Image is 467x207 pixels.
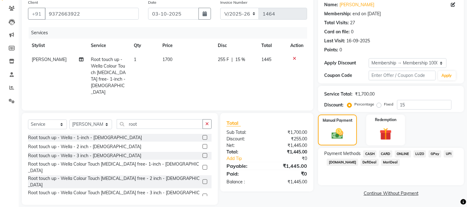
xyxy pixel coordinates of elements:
[350,20,355,26] div: 27
[28,190,200,203] div: Root touch up - Wella Colour Touch [MEDICAL_DATA] free - 3 inch - [DEMOGRAPHIC_DATA]
[267,142,312,149] div: ₹1,445.00
[319,190,463,197] a: Continue Without Payment
[29,27,312,39] div: Services
[134,57,136,62] span: 1
[444,150,453,158] span: UPI
[222,179,267,185] div: Balance :
[339,2,374,8] a: [PERSON_NAME]
[28,134,142,141] div: Root touch up - Wella - 1-inch - [DEMOGRAPHIC_DATA]
[324,29,350,35] div: Card on file:
[354,101,374,107] label: Percentage
[324,72,369,79] div: Coupon Code
[267,149,312,155] div: ₹1,445.00
[162,57,172,62] span: 1700
[351,29,353,35] div: 0
[324,20,349,26] div: Total Visits:
[222,142,267,149] div: Net:
[267,136,312,142] div: ₹255.00
[353,11,381,17] div: end on [DATE]
[28,175,200,188] div: Root touch up - Wella Colour Touch [MEDICAL_DATA] free - 2 inch - [DEMOGRAPHIC_DATA]
[218,56,229,63] span: 255 F
[355,91,375,97] div: ₹1,700.00
[381,159,400,166] span: MariDeal
[339,47,342,53] div: 0
[267,179,312,185] div: ₹1,445.00
[346,38,370,44] div: 16-09-2025
[258,39,287,53] th: Total
[324,102,343,108] div: Discount:
[222,136,267,142] div: Discount:
[267,170,312,177] div: ₹0
[267,129,312,136] div: ₹1,700.00
[226,120,241,126] span: Total
[324,47,338,53] div: Points:
[274,155,312,162] div: ₹0
[235,56,245,63] span: 15 %
[222,162,267,170] div: Payable:
[327,159,358,166] span: [DOMAIN_NAME]
[222,149,267,155] div: Total:
[376,126,395,142] img: _gift.svg
[369,71,435,80] input: Enter Offer / Coupon Code
[323,118,353,123] label: Manual Payment
[28,39,87,53] th: Stylist
[287,39,307,53] th: Action
[324,150,361,157] span: Payment Methods
[428,150,441,158] span: GPay
[32,57,67,62] span: [PERSON_NAME]
[267,162,312,170] div: ₹1,445.00
[438,71,456,80] button: Apply
[28,143,141,150] div: Root touch up - Wella - 2 inch - [DEMOGRAPHIC_DATA]
[28,153,141,159] div: Root touch up - Wella - 3 inch - [DEMOGRAPHIC_DATA]
[324,2,338,8] div: Name:
[159,39,214,53] th: Price
[361,159,379,166] span: DefiDeal
[87,39,130,53] th: Service
[384,101,393,107] label: Fixed
[379,150,392,158] span: CARD
[222,170,267,177] div: Paid:
[28,161,200,174] div: Root touch up - Wella Colour Touch [MEDICAL_DATA] free- 1-inch - [DEMOGRAPHIC_DATA]
[214,39,258,53] th: Disc
[395,150,411,158] span: ONLINE
[413,150,426,158] span: LUZO
[324,11,351,17] div: Membership:
[222,129,267,136] div: Sub Total:
[117,119,203,129] input: Search or Scan
[222,155,274,162] a: Add Tip
[328,127,347,140] img: _cash.svg
[231,56,233,63] span: |
[91,57,126,95] span: Root touch up - Wella Colour Touch [MEDICAL_DATA] free- 1-inch - [DEMOGRAPHIC_DATA]
[324,60,369,66] div: Apply Discount
[324,38,345,44] div: Last Visit:
[28,8,45,20] button: +91
[363,150,376,158] span: CASH
[375,117,396,123] label: Redemption
[324,91,353,97] div: Service Total:
[261,57,271,62] span: 1445
[45,8,139,20] input: Search by Name/Mobile/Email/Code
[130,39,159,53] th: Qty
